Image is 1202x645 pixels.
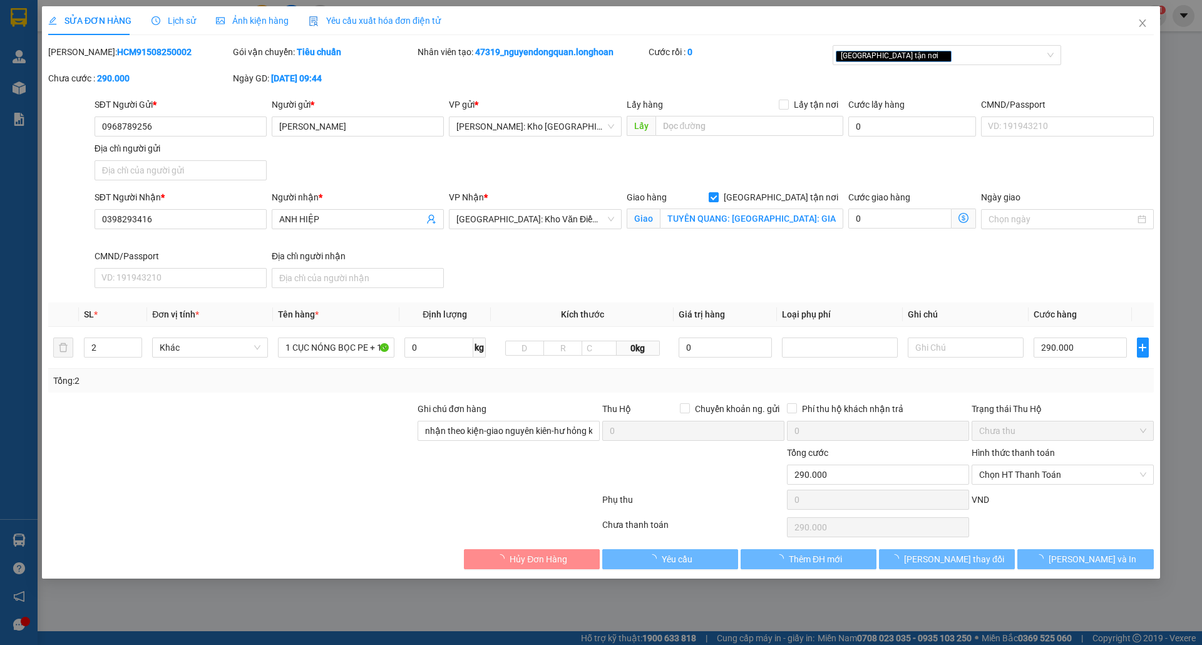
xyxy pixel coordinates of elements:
[602,404,631,414] span: Thu Hộ
[777,302,903,327] th: Loại phụ phí
[655,116,843,136] input: Dọc đường
[848,209,952,229] input: Cước giao hàng
[979,465,1146,484] span: Chọn HT Thanh Toán
[272,268,444,288] input: Địa chỉ của người nhận
[662,552,692,566] span: Yêu cầu
[617,341,659,356] span: 0kg
[279,338,394,358] input: VD: Bàn, Ghế
[272,249,444,263] div: Địa chỉ người nhận
[475,47,614,57] b: 47319_nguyendongquan.longhoan
[505,341,544,356] input: D
[216,16,289,26] span: Ảnh kiện hàng
[719,190,843,204] span: [GEOGRAPHIC_DATA] tận nơi
[48,71,230,85] div: Chưa cước :
[660,209,843,229] input: Giao tận nơi
[97,73,130,83] b: 290.000
[979,421,1146,440] span: Chưa thu
[1034,309,1077,319] span: Cước hàng
[23,35,264,44] strong: (Công Ty TNHH Chuyển Phát Nhanh Bảo An - MST: 0109597835)
[602,549,738,569] button: Yêu cầu
[66,49,280,96] span: [PHONE_NUMBER] (7h - 21h)
[797,402,908,416] span: Phí thu hộ khách nhận trả
[233,71,415,85] div: Ngày GD:
[26,18,260,32] strong: BIÊN NHẬN VẬN CHUYỂN BẢO AN EXPRESS
[1049,552,1136,566] span: [PERSON_NAME] và In
[789,98,843,111] span: Lấy tận nơi
[449,192,485,202] span: VP Nhận
[836,51,952,62] span: [GEOGRAPHIC_DATA] tận nơi
[84,309,94,319] span: SL
[972,495,989,505] span: VND
[941,53,947,59] span: close
[117,47,192,57] b: HCM91508250002
[787,448,828,458] span: Tổng cước
[848,192,910,202] label: Cước giao hàng
[152,16,160,25] span: clock-circle
[648,554,662,563] span: loading
[271,73,322,83] b: [DATE] 09:44
[95,190,267,204] div: SĐT Người Nhận
[418,45,646,59] div: Nhân viên tạo:
[309,16,319,26] img: icon
[1035,554,1049,563] span: loading
[972,402,1154,416] div: Trạng thái Thu Hộ
[153,309,200,319] span: Đơn vị tính
[418,404,486,414] label: Ghi chú đơn hàng
[627,192,667,202] span: Giao hàng
[95,249,267,263] div: CMND/Passport
[272,190,444,204] div: Người nhận
[1138,343,1148,353] span: plus
[903,302,1029,327] th: Ghi chú
[152,16,196,26] span: Lịch sử
[48,16,131,26] span: SỬA ĐƠN HÀNG
[908,338,1024,358] input: Ghi Chú
[309,16,441,26] span: Yêu cầu xuất hóa đơn điện tử
[427,214,437,224] span: user-add
[775,554,789,563] span: loading
[53,374,464,388] div: Tổng: 2
[679,309,726,319] span: Giá trị hàng
[279,309,319,319] span: Tên hàng
[53,338,73,358] button: delete
[690,402,784,416] span: Chuyển khoản ng. gửi
[510,552,567,566] span: Hủy Đơn Hàng
[1137,338,1149,358] button: plus
[981,98,1153,111] div: CMND/Passport
[687,47,692,57] b: 0
[418,421,600,441] input: Ghi chú đơn hàng
[457,117,614,136] span: Hồ Chí Minh: Kho Thủ Đức & Quận 9
[496,554,510,563] span: loading
[543,341,582,356] input: R
[48,45,230,59] div: [PERSON_NAME]:
[601,493,786,515] div: Phụ thu
[48,16,57,25] span: edit
[272,98,444,111] div: Người gửi
[890,554,904,563] span: loading
[649,45,831,59] div: Cước rồi :
[95,142,267,155] div: Địa chỉ người gửi
[1138,18,1148,28] span: close
[216,16,225,25] span: picture
[981,192,1020,202] label: Ngày giao
[958,213,968,223] span: dollar-circle
[160,338,261,357] span: Khác
[582,341,617,356] input: C
[989,212,1134,226] input: Ngày giao
[297,47,341,57] b: Tiêu chuẩn
[473,338,486,358] span: kg
[627,209,660,229] span: Giao
[601,518,786,540] div: Chưa thanh toán
[1125,6,1160,41] button: Close
[789,552,842,566] span: Thêm ĐH mới
[1018,549,1154,569] button: [PERSON_NAME] và In
[449,98,622,111] div: VP gửi
[627,116,655,136] span: Lấy
[464,549,600,569] button: Hủy Đơn Hàng
[741,549,876,569] button: Thêm ĐH mới
[848,100,905,110] label: Cước lấy hàng
[904,552,1004,566] span: [PERSON_NAME] thay đổi
[95,160,267,180] input: Địa chỉ của người gửi
[561,309,604,319] span: Kích thước
[9,49,280,96] span: CSKH:
[627,100,663,110] span: Lấy hàng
